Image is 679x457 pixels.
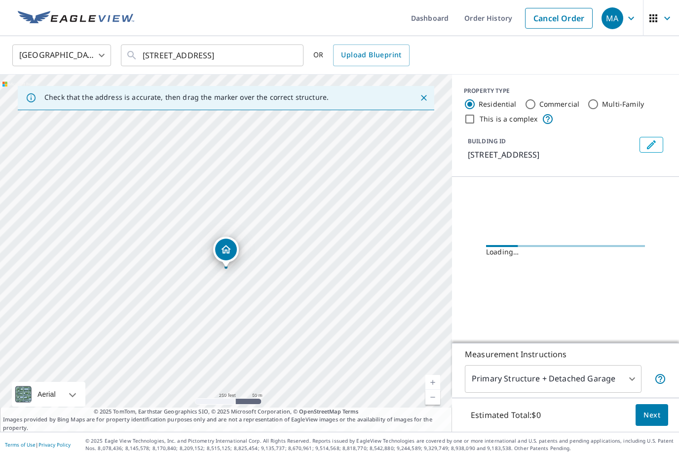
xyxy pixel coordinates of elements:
[425,390,440,405] a: Current Level 17, Zoom Out
[640,137,663,153] button: Edit building 1
[35,382,59,407] div: Aerial
[143,42,283,69] input: Search by address or latitude-longitude
[85,437,674,452] p: © 2025 Eagle View Technologies, Inc. and Pictometry International Corp. All Rights Reserved. Repo...
[654,373,666,385] span: Your report will include the primary structure and a detached garage if one exists.
[213,237,239,267] div: Dropped pin, building 1, Residential property, 4732 Winterberry Ct Williamsburg, VA 23188
[5,441,36,448] a: Terms of Use
[539,99,580,109] label: Commercial
[525,8,593,29] a: Cancel Order
[18,11,134,26] img: EV Logo
[463,404,549,426] p: Estimated Total: $0
[5,442,71,448] p: |
[636,404,668,426] button: Next
[602,7,623,29] div: MA
[313,44,410,66] div: OR
[341,49,401,61] span: Upload Blueprint
[94,408,359,416] span: © 2025 TomTom, Earthstar Geographics SIO, © 2025 Microsoft Corporation, ©
[602,99,644,109] label: Multi-Family
[464,86,667,95] div: PROPERTY TYPE
[465,365,641,393] div: Primary Structure + Detached Garage
[468,149,636,161] p: [STREET_ADDRESS]
[299,408,340,415] a: OpenStreetMap
[12,382,85,407] div: Aerial
[38,441,71,448] a: Privacy Policy
[468,137,506,145] p: BUILDING ID
[342,408,359,415] a: Terms
[417,91,430,104] button: Close
[425,375,440,390] a: Current Level 17, Zoom In
[486,247,645,257] div: Loading…
[12,42,111,69] div: [GEOGRAPHIC_DATA]
[479,99,517,109] label: Residential
[480,114,538,124] label: This is a complex
[44,93,329,102] p: Check that the address is accurate, then drag the marker over the correct structure.
[465,348,666,360] p: Measurement Instructions
[333,44,409,66] a: Upload Blueprint
[643,409,660,421] span: Next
